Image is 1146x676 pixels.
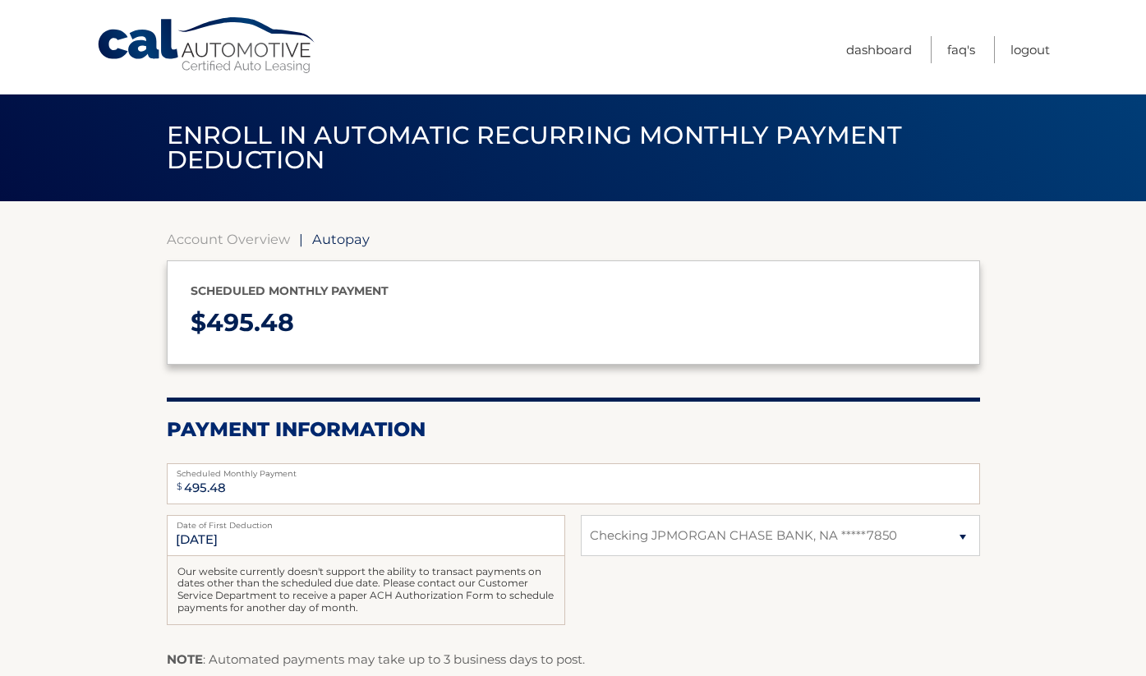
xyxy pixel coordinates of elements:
span: $ [172,468,187,505]
a: Logout [1010,36,1050,63]
strong: NOTE [167,651,203,667]
label: Date of First Deduction [167,515,565,528]
p: $ [191,301,956,345]
label: Scheduled Monthly Payment [167,463,980,476]
span: Enroll in automatic recurring monthly payment deduction [167,120,902,175]
p: : Automated payments may take up to 3 business days to post. [167,649,585,670]
a: Dashboard [846,36,912,63]
input: Payment Amount [167,463,980,504]
a: Account Overview [167,231,290,247]
span: Autopay [312,231,370,247]
p: Scheduled monthly payment [191,281,956,301]
span: 495.48 [206,307,294,338]
div: Our website currently doesn't support the ability to transact payments on dates other than the sc... [167,556,565,625]
span: | [299,231,303,247]
input: Payment Date [167,515,565,556]
a: Cal Automotive [96,16,318,75]
a: FAQ's [947,36,975,63]
h2: Payment Information [167,417,980,442]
